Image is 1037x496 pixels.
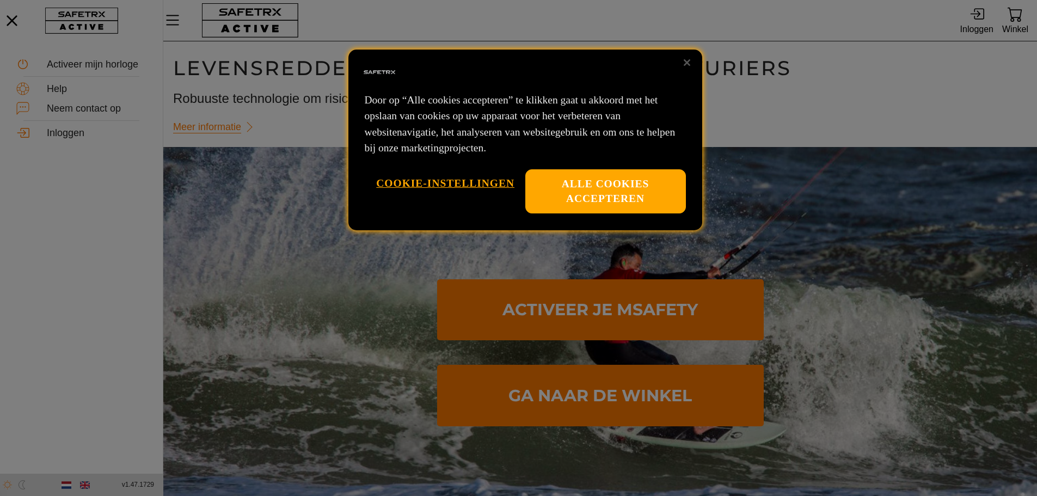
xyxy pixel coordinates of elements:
[525,169,686,213] button: Alle cookies accepteren
[362,55,397,90] img: Bedrijfslogo
[365,92,686,156] p: Door op “Alle cookies accepteren” te klikken gaat u akkoord met het opslaan van cookies op uw app...
[376,169,514,197] button: Cookie-instellingen
[675,51,699,75] button: Sluiten
[348,50,702,230] div: Privacy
